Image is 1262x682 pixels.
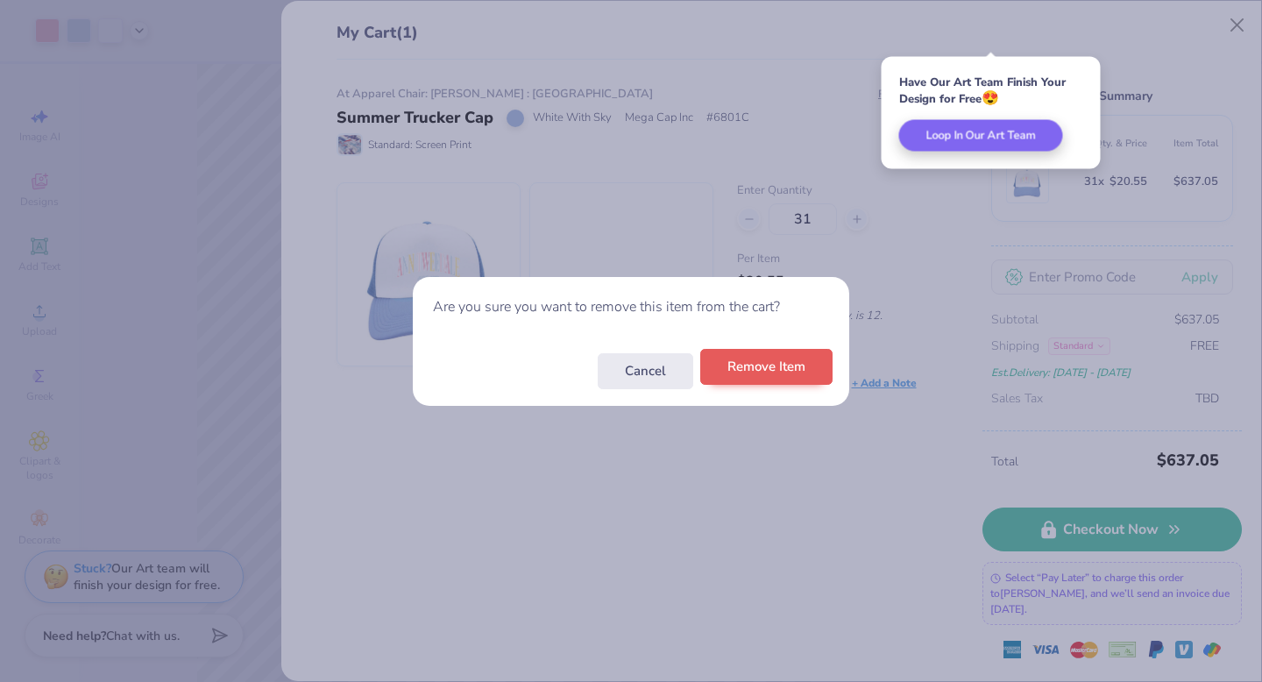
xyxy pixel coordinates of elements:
button: Remove Item [700,349,833,385]
button: Cancel [598,353,693,389]
button: Loop In Our Art Team [899,120,1063,152]
span: 😍 [982,89,999,108]
div: Have Our Art Team Finish Your Design for Free [899,75,1083,107]
div: Are you sure you want to remove this item from the cart? [413,277,849,337]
